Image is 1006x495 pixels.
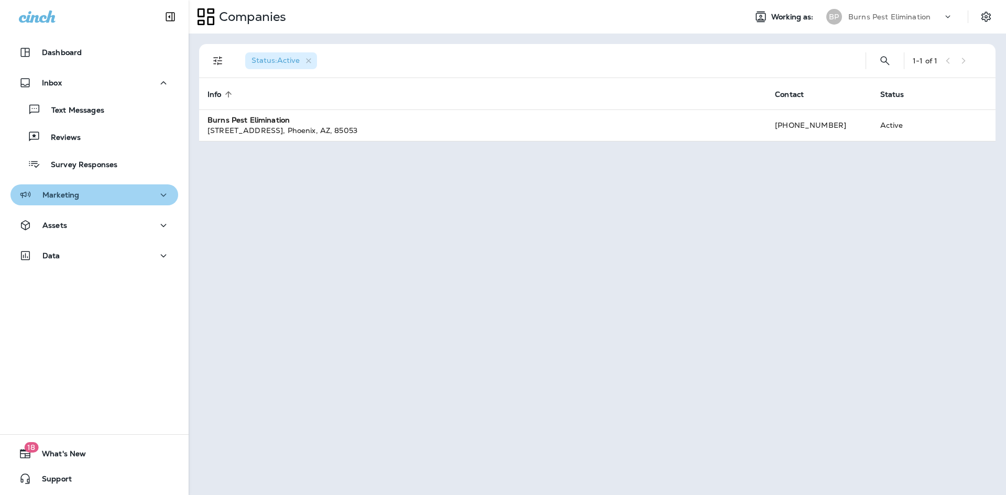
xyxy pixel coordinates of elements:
span: Contact [775,90,817,99]
td: [PHONE_NUMBER] [767,109,871,141]
button: Filters [207,50,228,71]
p: Burns Pest Elimination [848,13,931,21]
span: Status : Active [251,56,300,65]
button: Search Companies [874,50,895,71]
button: Dashboard [10,42,178,63]
p: Assets [42,221,67,229]
p: Data [42,251,60,260]
span: 18 [24,442,38,453]
button: Reviews [10,126,178,148]
span: Status [880,90,918,99]
p: Text Messages [41,106,104,116]
span: Contact [775,90,804,99]
p: Companies [215,9,286,25]
button: Text Messages [10,98,178,120]
span: Support [31,475,72,487]
p: Marketing [42,191,79,199]
p: Reviews [40,133,81,143]
div: Status:Active [245,52,317,69]
button: Data [10,245,178,266]
span: Info [207,90,235,99]
button: Marketing [10,184,178,205]
p: Dashboard [42,48,82,57]
button: Support [10,468,178,489]
button: Collapse Sidebar [156,6,185,27]
button: Settings [977,7,996,26]
p: Survey Responses [40,160,117,170]
td: Active [872,109,939,141]
span: What's New [31,449,86,462]
p: Inbox [42,79,62,87]
div: BP [826,9,842,25]
div: 1 - 1 of 1 [913,57,937,65]
div: [STREET_ADDRESS] , Phoenix , AZ , 85053 [207,125,758,136]
button: Survey Responses [10,153,178,175]
strong: Burns Pest Elimination [207,115,290,125]
span: Status [880,90,904,99]
button: Inbox [10,72,178,93]
span: Info [207,90,222,99]
button: 18What's New [10,443,178,464]
span: Working as: [771,13,816,21]
button: Assets [10,215,178,236]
